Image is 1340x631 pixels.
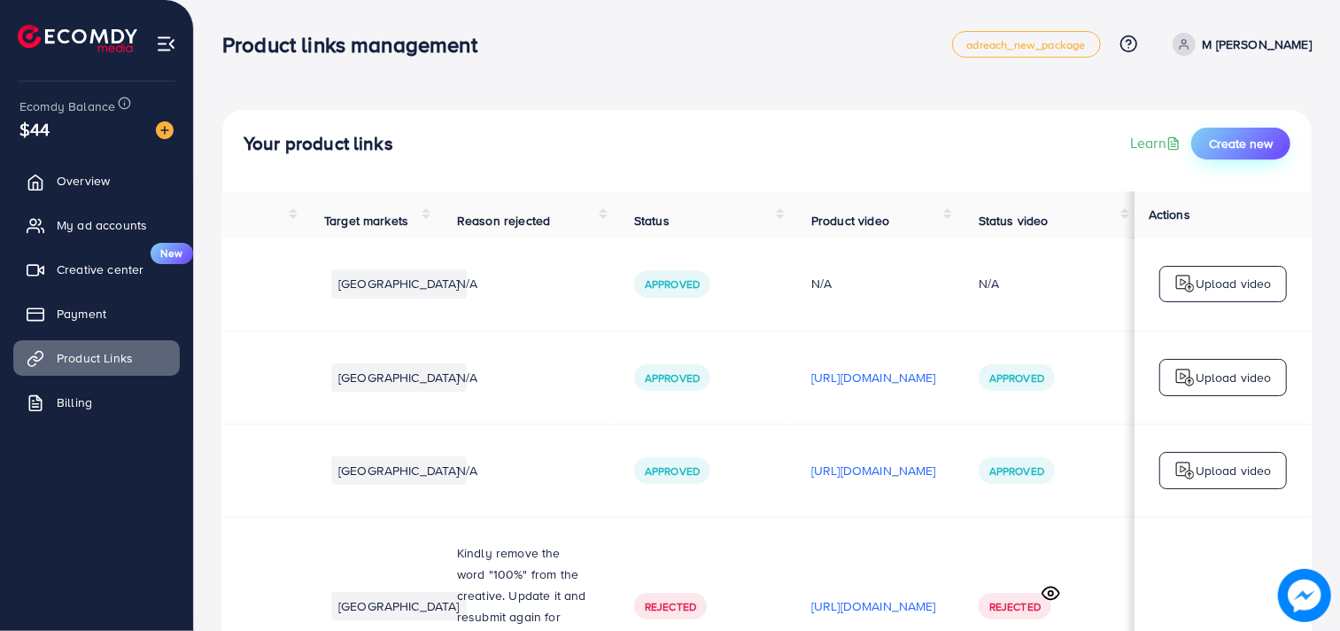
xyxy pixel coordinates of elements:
[13,340,180,376] a: Product Links
[331,592,467,620] li: [GEOGRAPHIC_DATA]
[1278,569,1331,622] img: image
[811,460,936,481] p: [URL][DOMAIN_NAME]
[811,367,936,388] p: [URL][DOMAIN_NAME]
[457,369,477,386] span: N/A
[156,121,174,139] img: image
[1174,367,1196,388] img: logo
[57,349,133,367] span: Product Links
[13,207,180,243] a: My ad accounts
[645,370,700,386] span: Approved
[989,599,1041,614] span: Rejected
[979,275,999,292] div: N/A
[151,243,193,264] span: New
[57,172,110,190] span: Overview
[1166,33,1312,56] a: M [PERSON_NAME]
[1174,273,1196,294] img: logo
[952,31,1101,58] a: adreach_new_package
[331,269,467,298] li: [GEOGRAPHIC_DATA]
[1196,273,1272,294] p: Upload video
[244,133,393,155] h4: Your product links
[457,275,477,292] span: N/A
[979,212,1049,230] span: Status video
[811,212,889,230] span: Product video
[989,370,1044,386] span: Approved
[645,277,700,292] span: Approved
[13,296,180,331] a: Payment
[156,34,176,54] img: menu
[13,252,180,287] a: Creative centerNew
[811,596,936,617] p: [URL][DOMAIN_NAME]
[13,385,180,420] a: Billing
[1196,367,1272,388] p: Upload video
[13,163,180,199] a: Overview
[57,305,106,323] span: Payment
[57,216,147,234] span: My ad accounts
[1149,206,1190,223] span: Actions
[1196,460,1272,481] p: Upload video
[645,599,696,614] span: Rejected
[967,39,1086,51] span: adreach_new_package
[331,363,467,392] li: [GEOGRAPHIC_DATA]
[645,464,700,479] span: Approved
[811,275,936,292] div: N/A
[634,212,670,230] span: Status
[57,261,143,278] span: Creative center
[457,462,477,479] span: N/A
[1191,128,1290,160] button: Create new
[1203,34,1312,55] p: M [PERSON_NAME]
[19,116,50,142] span: $44
[19,97,115,115] span: Ecomdy Balance
[324,212,408,230] span: Target markets
[1130,133,1184,153] a: Learn
[18,25,137,52] img: logo
[331,456,467,485] li: [GEOGRAPHIC_DATA]
[457,212,550,230] span: Reason rejected
[57,393,92,411] span: Billing
[222,32,492,58] h3: Product links management
[1174,460,1196,481] img: logo
[1209,135,1273,152] span: Create new
[989,464,1044,479] span: Approved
